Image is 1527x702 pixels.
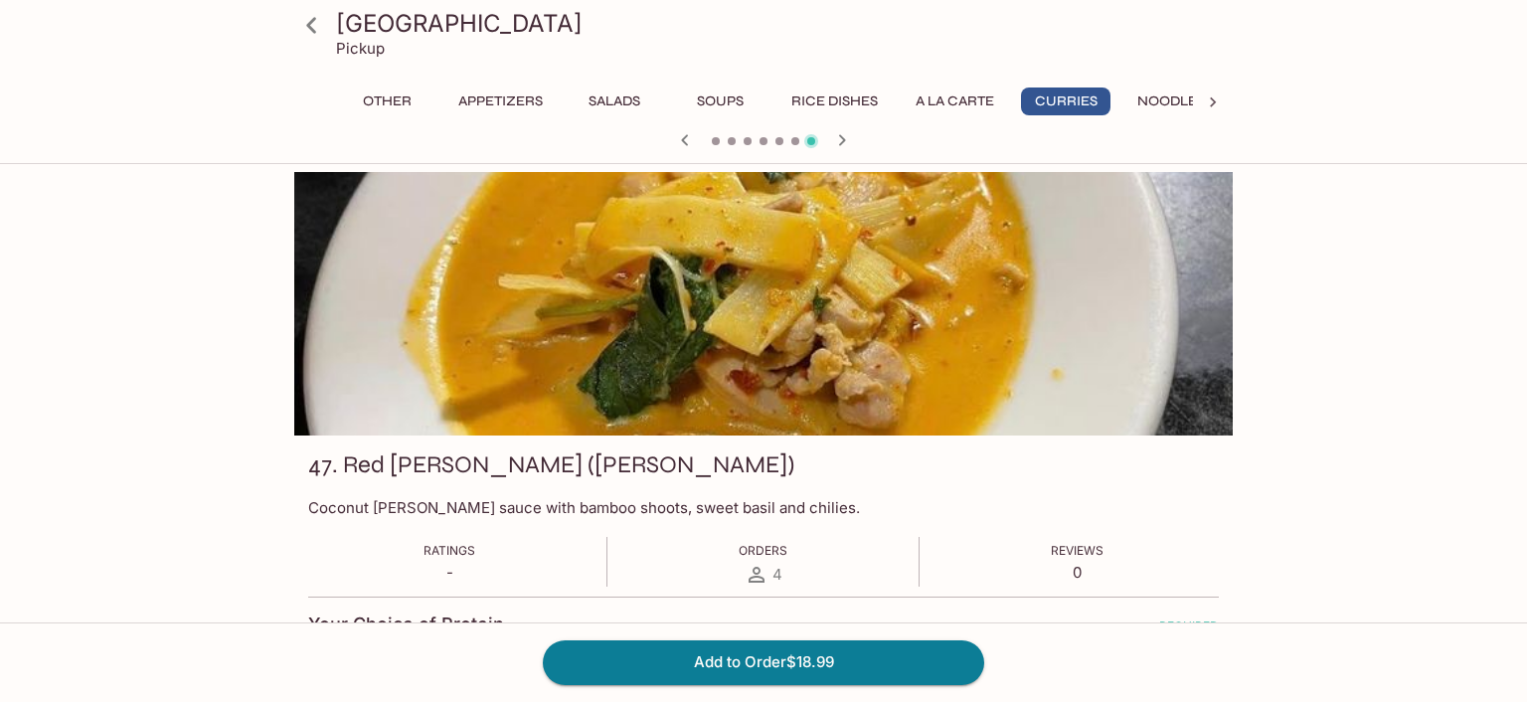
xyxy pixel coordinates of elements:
[308,614,504,635] h4: Your Choice of Protein
[447,88,554,115] button: Appetizers
[739,543,787,558] span: Orders
[1051,543,1103,558] span: Reviews
[336,8,1225,39] h3: [GEOGRAPHIC_DATA]
[342,88,431,115] button: Other
[424,563,475,582] p: -
[570,88,659,115] button: Salads
[336,39,385,58] p: Pickup
[543,640,984,684] button: Add to Order$18.99
[780,88,889,115] button: Rice Dishes
[1021,88,1110,115] button: Curries
[294,172,1233,436] div: 47. Red Curry (Gaeng Dang)
[308,498,1219,517] p: Coconut [PERSON_NAME] sauce with bamboo shoots, sweet basil and chilies.
[308,449,794,480] h3: 47. Red [PERSON_NAME] ([PERSON_NAME])
[1051,563,1103,582] p: 0
[675,88,764,115] button: Soups
[1141,618,1219,641] span: REQUIRED
[772,565,782,584] span: 4
[1126,88,1216,115] button: Noodles
[424,543,475,558] span: Ratings
[905,88,1005,115] button: A La Carte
